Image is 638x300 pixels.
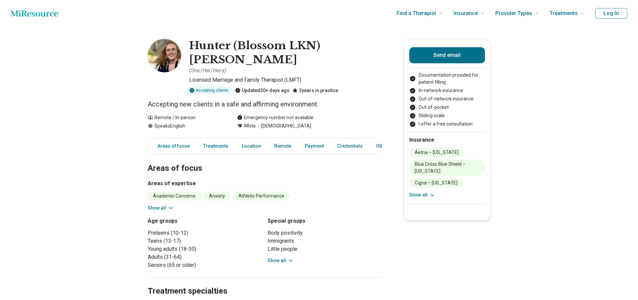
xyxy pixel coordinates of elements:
[409,192,436,199] button: Show all
[409,112,485,119] li: Sliding scale
[409,95,485,102] li: Out-of-network insurance
[148,253,262,261] li: Adults (31-64)
[148,192,201,201] li: Academic Concerns
[268,237,382,245] li: Immigrants
[372,139,396,153] a: Other
[409,87,485,94] li: In-network insurance
[301,139,328,153] a: Payment
[409,104,485,111] li: Out-of-pocket
[268,245,382,253] li: Little people
[409,136,485,144] h2: Insurance
[268,229,382,237] li: Body positivity
[189,76,382,84] p: Licensed Marriage and Family Therapist (LMFT)
[148,237,262,245] li: Teens (13-17)
[409,121,485,128] li: I offer a free consultation
[409,72,485,86] li: Documentation provided for patient filling
[189,67,226,75] p: ( She/Her/Hers )
[238,139,265,153] a: Location
[256,123,311,130] span: [DEMOGRAPHIC_DATA]
[453,9,478,18] span: Insurance
[233,192,290,201] li: Athletic Performance
[148,245,262,253] li: Young adults (18-30)
[244,123,256,130] span: White
[235,87,290,94] div: Updated 30+ days ago
[270,139,295,153] a: Remote
[148,217,262,225] h3: Age groups
[409,72,485,128] ul: Payment options
[409,47,485,63] button: Send email
[148,39,181,72] img: Hunter Adams, Licensed Marriage and Family Therapist (LMFT)
[204,192,230,201] li: Anxiety
[11,7,58,20] a: Home page
[333,139,367,153] a: Credentials
[292,87,338,94] div: 3 years in practice
[148,229,262,237] li: Preteens (10-12)
[409,160,485,176] li: Blue Cross Blue Shield – [US_STATE]
[268,217,382,225] h3: Special groups
[550,9,578,18] span: Treatments
[397,9,436,18] span: Find a Therapist
[149,139,194,153] a: Areas of focus
[148,147,382,174] h2: Areas of focus
[148,205,174,212] button: Show all
[495,9,532,18] span: Provider Types
[187,87,232,94] div: Accepting clients
[199,139,232,153] a: Treatments
[148,270,382,297] h2: Treatment specialties
[268,257,294,264] button: Show all
[148,99,382,109] p: Accepting new clients in a safe and affirming environment.
[409,148,464,157] li: Aetna – [US_STATE]
[189,39,382,67] h1: Hunter (Blossom LKN) [PERSON_NAME]
[148,123,224,130] div: Speaks English
[237,114,313,121] div: Emergency number not available
[148,261,262,269] li: Seniors (65 or older)
[148,114,224,121] div: Remote / In-person
[409,178,463,187] li: Cigna – [US_STATE]
[148,179,382,187] h3: Areas of expertise
[595,8,627,19] button: Log In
